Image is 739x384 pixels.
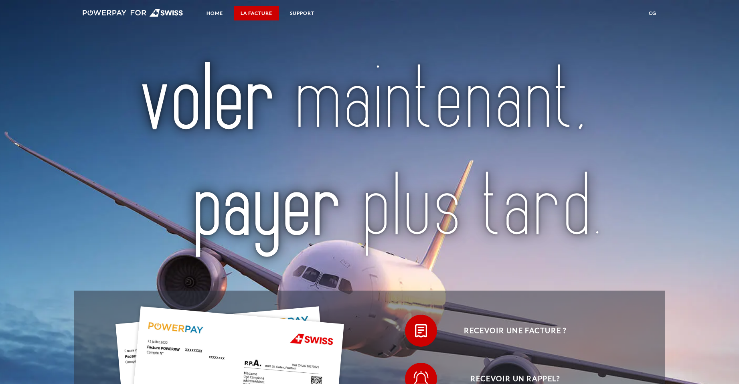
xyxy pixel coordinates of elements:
img: logo-swiss-white.svg [83,9,183,17]
a: SUPPORT [283,6,321,20]
img: qb_bill.svg [411,321,431,341]
a: CG [642,6,663,20]
a: Home [200,6,230,20]
a: LA FACTURE [234,6,279,20]
span: Recevoir une facture ? [417,315,613,347]
img: title-swiss_fr.svg [109,38,630,271]
button: Recevoir une facture ? [405,315,613,347]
